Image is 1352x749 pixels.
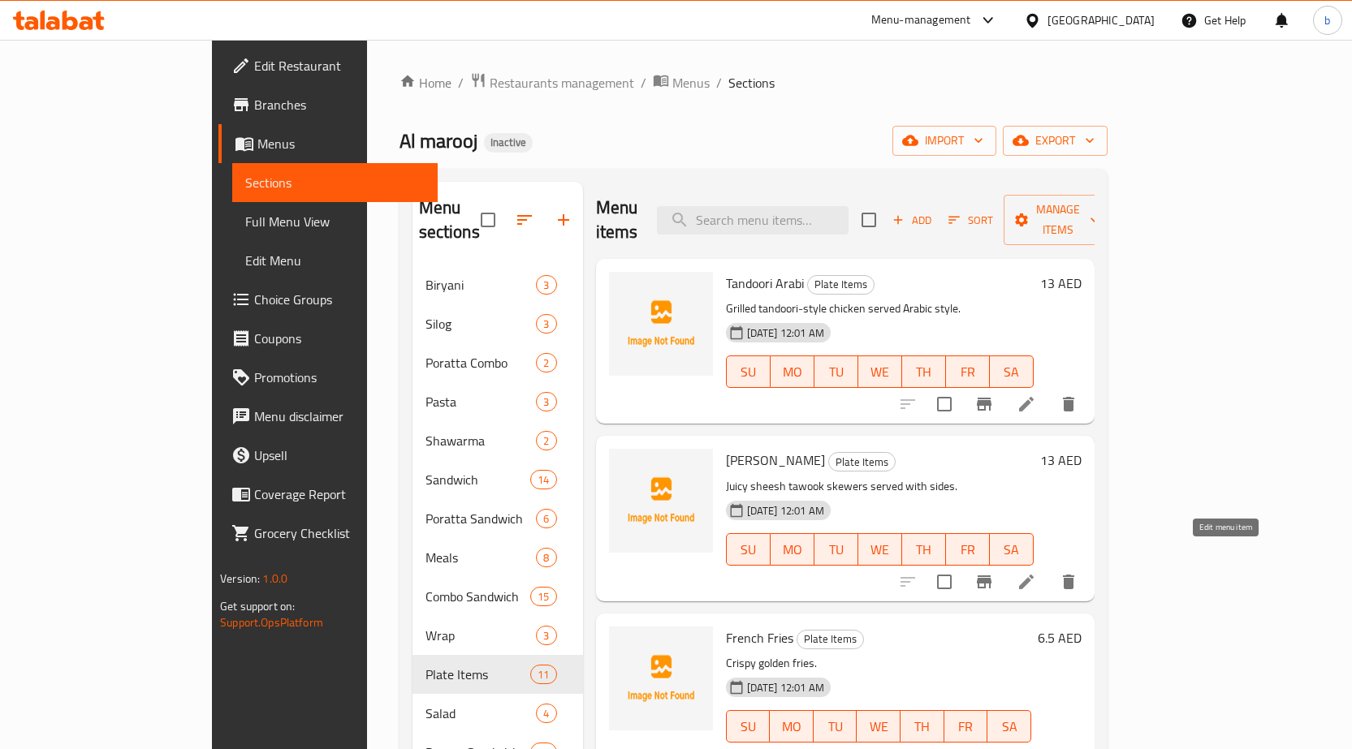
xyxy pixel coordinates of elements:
[413,343,583,382] div: Poratta Combo2
[413,616,583,655] div: Wrap3
[1049,562,1088,601] button: delete
[531,667,555,682] span: 11
[938,208,1004,233] span: Sort items
[537,550,555,566] span: 8
[425,704,537,723] span: Salad
[797,630,864,649] div: Plate Items
[965,385,1004,424] button: Branch-specific-item
[741,503,831,519] span: [DATE] 12:01 AM
[857,710,901,743] button: WE
[741,680,831,695] span: [DATE] 12:01 AM
[1049,385,1088,424] button: delete
[996,360,1027,384] span: SA
[413,460,583,499] div: Sandwich14
[413,304,583,343] div: Silog3
[726,299,1034,319] p: Grilled tandoori-style chicken served Arabic style.
[232,202,438,241] a: Full Menu View
[220,612,323,633] a: Support.OpsPlatform
[1003,126,1108,156] button: export
[776,715,807,738] span: MO
[537,278,555,293] span: 3
[726,653,1031,674] p: Crispy golden fries.
[254,446,425,465] span: Upsell
[770,710,814,743] button: MO
[890,211,934,230] span: Add
[821,538,852,562] span: TU
[901,710,944,743] button: TH
[1004,195,1112,245] button: Manage items
[944,710,988,743] button: FR
[948,211,993,230] span: Sort
[218,124,438,163] a: Menus
[458,73,464,93] li: /
[990,355,1034,388] button: SA
[413,538,583,577] div: Meals8
[641,73,646,93] li: /
[425,665,531,684] span: Plate Items
[858,533,902,566] button: WE
[886,208,938,233] span: Add item
[537,433,555,449] span: 2
[716,73,722,93] li: /
[484,136,533,149] span: Inactive
[537,511,555,527] span: 6
[733,360,764,384] span: SU
[777,538,808,562] span: MO
[425,587,531,606] span: Combo Sandwich
[808,275,874,294] span: Plate Items
[858,355,902,388] button: WE
[425,470,531,489] span: Sandwich
[530,470,556,489] div: items
[965,562,1004,601] button: Branch-specific-item
[425,626,537,645] span: Wrap
[946,355,990,388] button: FR
[425,431,537,450] div: Shawarma
[218,397,438,436] a: Menu disclaimer
[814,355,858,388] button: TU
[257,134,425,153] span: Menus
[425,353,537,372] span: Poratta Combo
[254,95,425,114] span: Branches
[218,475,438,514] a: Coverage Report
[865,360,896,384] span: WE
[657,206,849,235] input: search
[1017,394,1036,414] a: Edit menu item
[537,706,555,721] span: 4
[733,538,764,562] span: SU
[254,290,425,309] span: Choice Groups
[425,314,537,334] span: Silog
[425,392,537,411] span: Pasta
[536,548,556,567] div: items
[536,431,556,450] div: items
[536,704,556,723] div: items
[726,626,793,650] span: French Fries
[413,577,583,616] div: Combo Sandwich15
[927,387,961,421] span: Select to update
[218,85,438,124] a: Branches
[218,514,438,553] a: Grocery Checklist
[419,196,481,244] h2: Menu sections
[505,200,544,239] span: Sort sections
[425,509,537,528] span: Poratta Sandwich
[218,46,438,85] a: Edit Restaurant
[254,523,425,543] span: Grocery Checklist
[536,314,556,334] div: items
[902,355,946,388] button: TH
[413,421,583,460] div: Shawarma2
[733,715,764,738] span: SU
[245,173,425,192] span: Sections
[863,715,894,738] span: WE
[852,203,886,237] span: Select section
[828,452,896,471] div: Plate Items
[220,596,295,617] span: Get support on:
[425,275,537,295] span: Biryani
[218,436,438,475] a: Upsell
[413,499,583,538] div: Poratta Sandwich6
[1016,131,1095,151] span: export
[1040,272,1082,295] h6: 13 AED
